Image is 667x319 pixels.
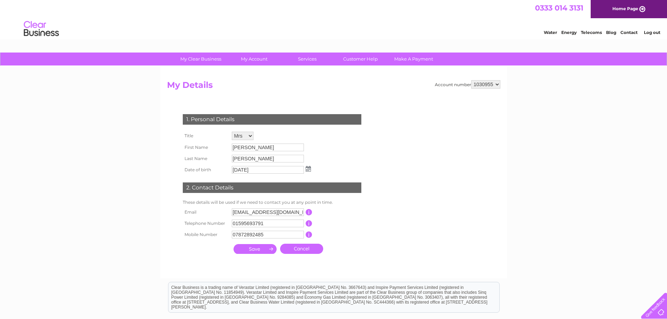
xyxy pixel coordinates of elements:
[181,207,230,218] th: Email
[168,4,499,34] div: Clear Business is a trading name of Verastar Limited (registered in [GEOGRAPHIC_DATA] No. 3667643...
[225,53,283,65] a: My Account
[620,30,638,35] a: Contact
[172,53,230,65] a: My Clear Business
[306,209,312,215] input: Information
[183,182,361,193] div: 2. Contact Details
[606,30,616,35] a: Blog
[181,198,363,207] td: These details will be used if we need to contact you at any point in time.
[167,80,500,93] h2: My Details
[544,30,557,35] a: Water
[332,53,389,65] a: Customer Help
[306,231,312,238] input: Information
[280,244,323,254] a: Cancel
[581,30,602,35] a: Telecoms
[385,53,443,65] a: Make A Payment
[234,244,277,254] input: Submit
[435,80,500,89] div: Account number
[644,30,660,35] a: Log out
[535,4,583,12] a: 0333 014 3131
[23,18,59,40] img: logo.png
[561,30,577,35] a: Energy
[183,114,361,125] div: 1. Personal Details
[306,220,312,227] input: Information
[181,142,230,153] th: First Name
[181,164,230,175] th: Date of birth
[181,153,230,164] th: Last Name
[181,229,230,240] th: Mobile Number
[306,166,311,172] img: ...
[278,53,336,65] a: Services
[181,218,230,229] th: Telephone Number
[181,130,230,142] th: Title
